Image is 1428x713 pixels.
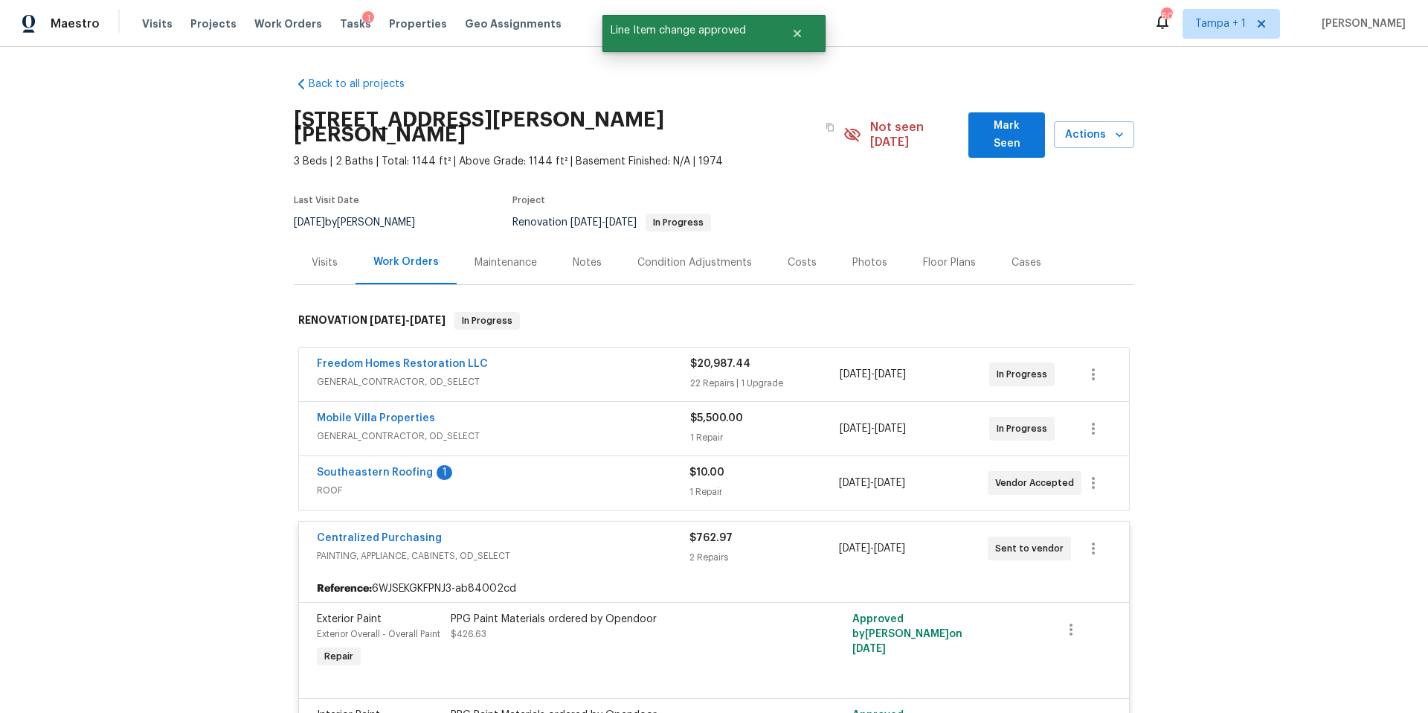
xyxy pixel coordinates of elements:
[294,217,325,228] span: [DATE]
[690,359,750,369] span: $20,987.44
[1195,16,1246,31] span: Tampa + 1
[1066,126,1122,144] span: Actions
[602,15,773,46] span: Line Item change approved
[997,367,1053,382] span: In Progress
[840,367,906,382] span: -
[870,120,960,150] span: Not seen [DATE]
[573,255,602,270] div: Notes
[294,112,817,142] h2: [STREET_ADDRESS][PERSON_NAME][PERSON_NAME]
[254,16,322,31] span: Work Orders
[294,154,843,169] span: 3 Beds | 2 Baths | Total: 1144 ft² | Above Grade: 1144 ft² | Basement Finished: N/A | 1974
[410,315,446,325] span: [DATE]
[456,313,518,328] span: In Progress
[317,374,690,389] span: GENERAL_CONTRACTOR, OD_SELECT
[437,465,452,480] div: 1
[689,485,838,499] div: 1 Repair
[689,467,724,478] span: $10.00
[142,16,173,31] span: Visits
[451,630,486,639] span: $426.63
[875,423,906,434] span: [DATE]
[637,255,752,270] div: Condition Adjustments
[465,16,562,31] span: Geo Assignments
[874,478,905,488] span: [DATE]
[839,476,905,490] span: -
[294,196,359,205] span: Last Visit Date
[317,533,442,543] a: Centralized Purchasing
[690,376,840,391] div: 22 Repairs | 1 Upgrade
[317,359,488,369] a: Freedom Homes Restoration LLC
[840,421,906,436] span: -
[570,217,602,228] span: [DATE]
[980,117,1033,153] span: Mark Seen
[852,614,962,654] span: Approved by [PERSON_NAME] on
[689,550,838,565] div: 2 Repairs
[689,533,733,543] span: $762.97
[923,255,976,270] div: Floor Plans
[995,476,1080,490] span: Vendor Accepted
[317,483,689,498] span: ROOF
[773,19,822,48] button: Close
[1054,121,1134,149] button: Actions
[968,112,1045,158] button: Mark Seen
[299,575,1129,602] div: 6WJSEKGKFPNJ3-ab84002cd
[317,630,440,639] span: Exterior Overall - Overall Paint
[839,543,870,554] span: [DATE]
[294,77,437,92] a: Back to all projects
[294,214,433,231] div: by [PERSON_NAME]
[317,413,435,423] a: Mobile Villa Properties
[817,114,843,141] button: Copy Address
[370,315,405,325] span: [DATE]
[370,315,446,325] span: -
[294,297,1134,345] div: RENOVATION [DATE]-[DATE]In Progress
[875,369,906,380] span: [DATE]
[317,549,689,563] span: PAINTING, APPLIANCE, CABINETS, OD_SELECT
[190,16,237,31] span: Projects
[51,16,100,31] span: Maestro
[840,369,871,380] span: [DATE]
[340,19,371,29] span: Tasks
[373,255,439,269] div: Work Orders
[389,16,447,31] span: Properties
[839,541,905,556] span: -
[1316,16,1406,31] span: [PERSON_NAME]
[874,543,905,554] span: [DATE]
[690,413,743,423] span: $5,500.00
[317,429,690,444] span: GENERAL_CONTRACTOR, OD_SELECT
[840,423,871,434] span: [DATE]
[512,196,545,205] span: Project
[475,255,537,270] div: Maintenance
[839,478,870,488] span: [DATE]
[605,217,637,228] span: [DATE]
[1011,255,1041,270] div: Cases
[788,255,817,270] div: Costs
[852,644,886,654] span: [DATE]
[647,218,710,227] span: In Progress
[690,430,840,445] div: 1 Repair
[997,421,1053,436] span: In Progress
[298,312,446,330] h6: RENOVATION
[317,467,433,478] a: Southeastern Roofing
[852,255,887,270] div: Photos
[318,649,359,664] span: Repair
[512,217,711,228] span: Renovation
[317,581,372,596] b: Reference:
[995,541,1070,556] span: Sent to vendor
[570,217,637,228] span: -
[1161,9,1171,24] div: 60
[451,612,776,627] div: PPG Paint Materials ordered by Opendoor
[312,255,338,270] div: Visits
[317,614,382,624] span: Exterior Paint
[362,11,374,26] div: 1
